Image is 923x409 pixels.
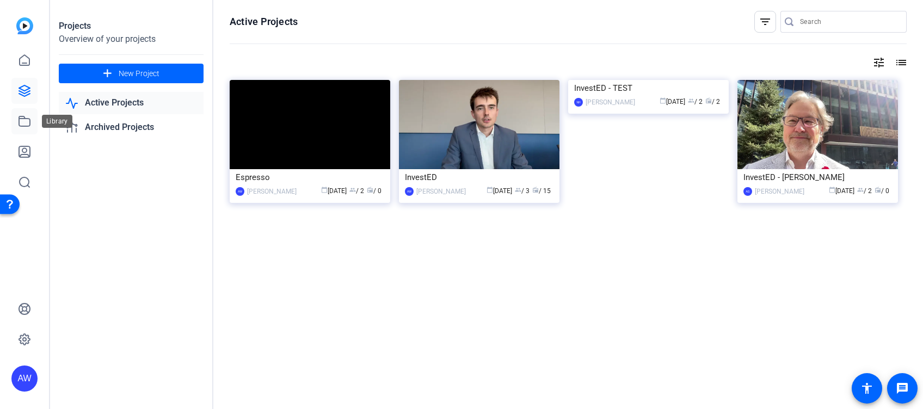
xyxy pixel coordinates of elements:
span: / 2 [349,187,364,195]
span: calendar_today [487,187,493,193]
span: radio [367,187,373,193]
div: Overview of your projects [59,33,204,46]
span: group [688,97,694,104]
div: [PERSON_NAME] [755,186,804,197]
div: Projects [59,20,204,33]
span: calendar_today [321,187,328,193]
h1: Active Projects [230,15,298,28]
span: / 15 [532,187,551,195]
span: / 2 [857,187,872,195]
input: Search [800,15,898,28]
mat-icon: add [101,67,114,80]
mat-icon: tune [872,56,885,69]
span: radio [532,187,539,193]
div: Espresso [236,169,384,185]
span: group [857,187,864,193]
button: New Project [59,64,204,83]
span: radio [705,97,712,104]
mat-icon: message [896,382,909,395]
div: Library [42,115,72,128]
mat-icon: filter_list [759,15,772,28]
span: [DATE] [487,187,512,195]
img: blue-gradient.svg [16,17,33,34]
div: NH [574,98,583,107]
div: InvestED [405,169,553,185]
span: / 0 [875,187,889,195]
mat-icon: list [894,56,907,69]
span: calendar_today [829,187,835,193]
div: InvestED - [PERSON_NAME] [743,169,892,185]
a: Archived Projects [59,116,204,139]
span: [DATE] [321,187,347,195]
mat-icon: accessibility [860,382,873,395]
a: Active Projects [59,92,204,114]
span: / 3 [515,187,530,195]
div: AG [743,187,752,196]
span: group [349,187,356,193]
div: [PERSON_NAME] [247,186,297,197]
div: [PERSON_NAME] [416,186,466,197]
span: New Project [119,68,159,79]
span: [DATE] [829,187,854,195]
span: calendar_today [660,97,666,104]
div: AW [11,365,38,392]
span: / 2 [688,98,703,106]
span: radio [875,187,881,193]
span: / 2 [705,98,720,106]
div: InvestED - TEST [574,80,723,96]
span: [DATE] [660,98,685,106]
div: AW [405,187,414,196]
div: [PERSON_NAME] [586,97,635,108]
span: / 0 [367,187,381,195]
span: group [515,187,521,193]
div: AW [236,187,244,196]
